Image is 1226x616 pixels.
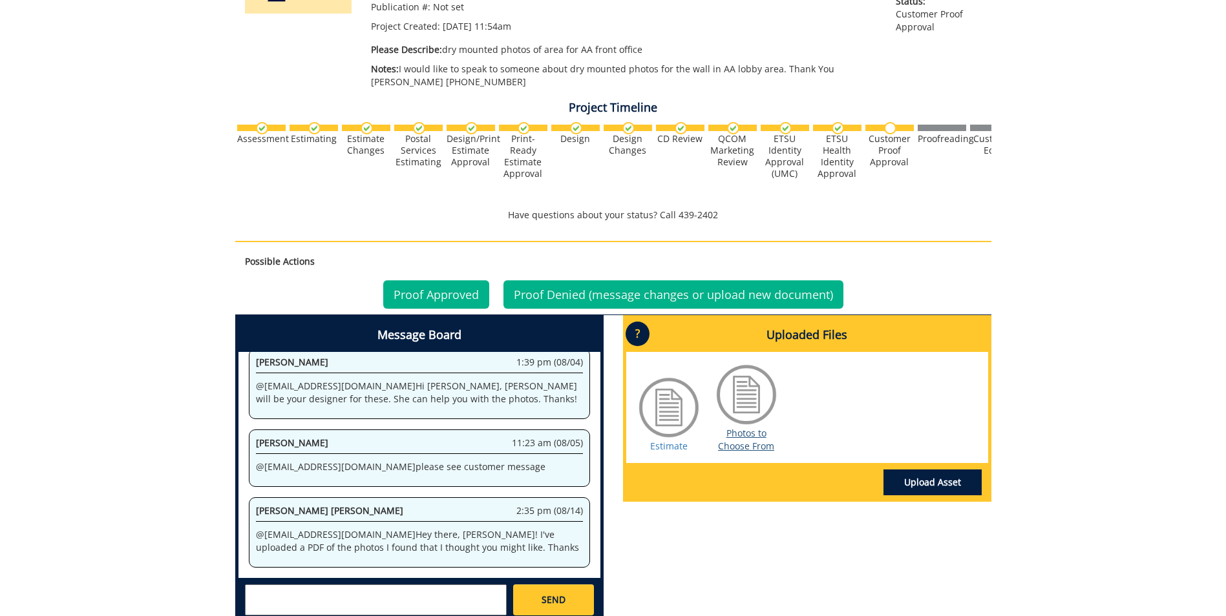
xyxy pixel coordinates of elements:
div: Design [551,133,600,145]
img: checkmark [256,122,268,134]
span: SEND [542,593,565,606]
a: Proof Denied (message changes or upload new document) [503,280,843,309]
p: Have questions about your status? Call 439-2402 [235,209,991,221]
img: checkmark [779,122,792,134]
div: Estimating [290,133,338,145]
img: checkmark [465,122,478,134]
p: @ [EMAIL_ADDRESS][DOMAIN_NAME] please see customer message [256,460,583,473]
strong: Possible Actions [245,255,315,267]
div: QCOM Marketing Review [708,133,757,168]
span: Project Created: [371,20,440,32]
span: Please Describe: [371,43,442,56]
img: checkmark [308,122,321,134]
span: [PERSON_NAME] [256,356,328,368]
div: Design Changes [604,133,652,156]
img: checkmark [413,122,425,134]
span: 2:35 pm (08/14) [516,504,583,517]
a: SEND [513,584,593,615]
h4: Project Timeline [235,101,991,114]
div: Assessment [237,133,286,145]
span: [PERSON_NAME] [256,436,328,449]
a: Proof Approved [383,280,489,309]
textarea: messageToSend [245,584,507,615]
img: checkmark [675,122,687,134]
span: 11:23 am (08/05) [512,436,583,449]
span: Publication #: [371,1,430,13]
img: checkmark [570,122,582,134]
a: Photos to Choose From [718,427,774,452]
div: Postal Services Estimating [394,133,443,168]
div: Design/Print Estimate Approval [447,133,495,168]
span: [DATE] 11:54am [443,20,511,32]
p: @ [EMAIL_ADDRESS][DOMAIN_NAME] Hey there, [PERSON_NAME]! I've uploaded a PDF of the photos I foun... [256,528,583,554]
div: Estimate Changes [342,133,390,156]
img: checkmark [622,122,635,134]
img: checkmark [518,122,530,134]
div: CD Review [656,133,704,145]
div: ETSU Identity Approval (UMC) [761,133,809,180]
p: I would like to speak to someone about dry mounted photos for the wall in AA lobby area. Thank Yo... [371,63,877,88]
a: Upload Asset [883,469,982,495]
p: dry mounted photos of area for AA front office [371,43,877,56]
div: Print-Ready Estimate Approval [499,133,547,180]
span: [PERSON_NAME] [PERSON_NAME] [256,504,403,517]
p: @ [EMAIL_ADDRESS][DOMAIN_NAME] Hi [PERSON_NAME], [PERSON_NAME] will be your designer for these. S... [256,380,583,406]
div: ETSU Health Identity Approval [813,133,861,180]
p: ? [626,322,650,346]
h4: Message Board [238,318,600,352]
div: Proofreading [918,133,966,145]
img: checkmark [361,122,373,134]
img: no [884,122,896,134]
img: checkmark [832,122,844,134]
span: Notes: [371,63,399,75]
img: checkmark [727,122,739,134]
h4: Uploaded Files [626,318,988,352]
span: 1:39 pm (08/04) [516,356,583,369]
div: Customer Edits [970,133,1019,156]
a: Estimate [650,440,688,452]
div: Customer Proof Approval [865,133,914,168]
span: Not set [433,1,464,13]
